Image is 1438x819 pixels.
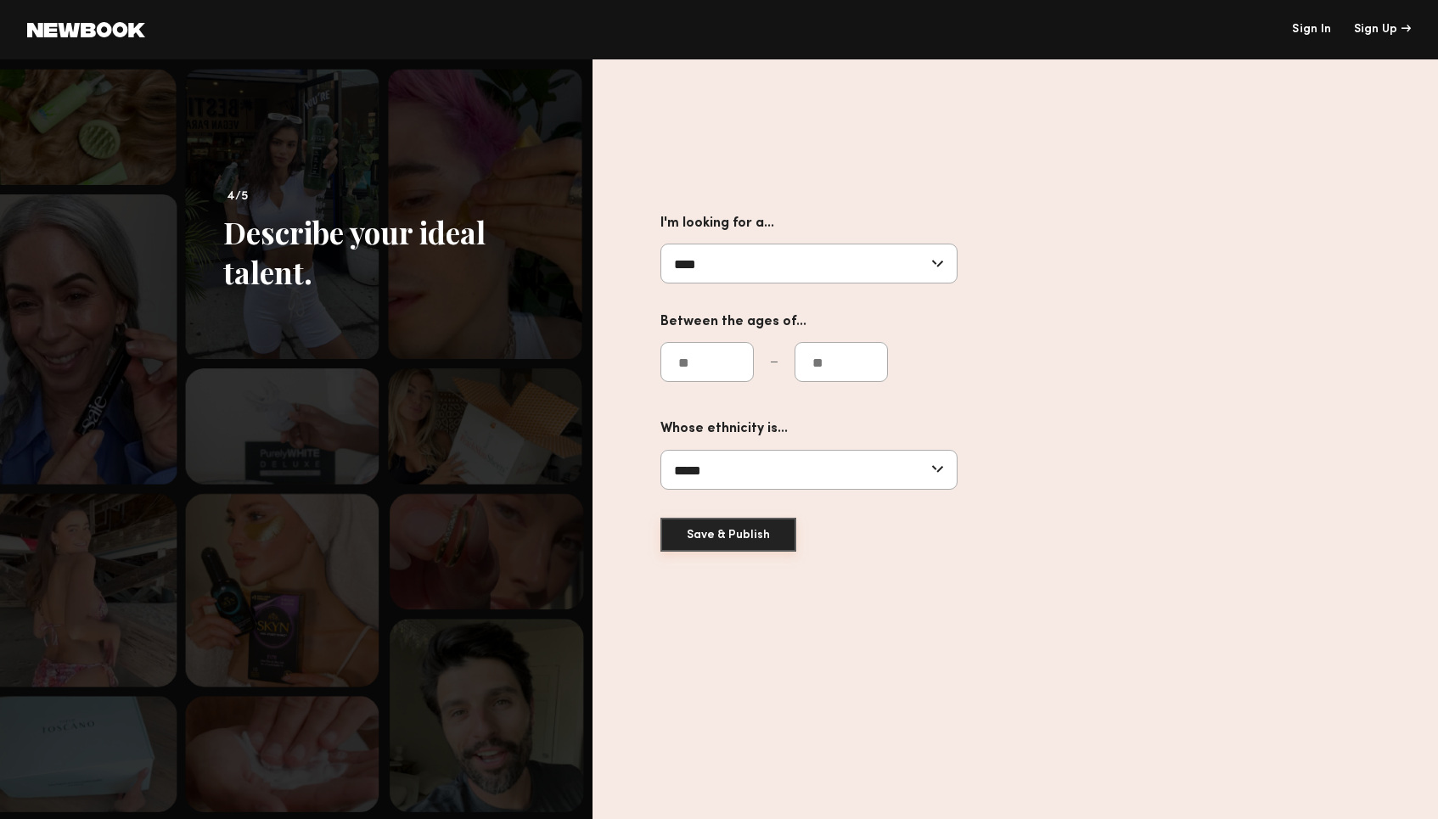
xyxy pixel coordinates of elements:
div: 4/5 [223,187,542,207]
div: Describe your ideal talent. [223,212,542,292]
div: I'm looking for a... [660,212,958,235]
a: Sign Up [1354,24,1411,36]
div: Whose ethnicity is... [660,418,958,440]
div: Between the ages of... [660,311,1085,334]
button: Save & Publish [660,518,796,552]
a: Sign In [1292,24,1331,36]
